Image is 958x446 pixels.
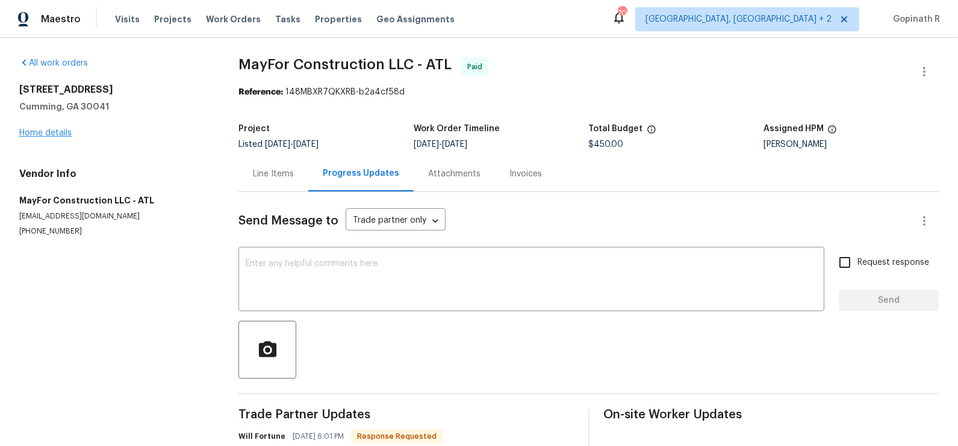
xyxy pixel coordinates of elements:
div: [PERSON_NAME] [764,140,939,149]
h5: Cumming, GA 30041 [19,101,210,113]
h6: Will Fortune [238,430,285,442]
p: [EMAIL_ADDRESS][DOMAIN_NAME] [19,211,210,221]
p: [PHONE_NUMBER] [19,226,210,237]
span: Request response [857,256,929,269]
span: Projects [154,13,191,25]
span: [DATE] [442,140,467,149]
span: On-site Worker Updates [604,409,939,421]
h2: [STREET_ADDRESS] [19,84,210,96]
span: [DATE] [265,140,290,149]
h5: Work Order Timeline [414,125,500,133]
h5: Assigned HPM [764,125,824,133]
div: Attachments [428,168,481,180]
span: $450.00 [589,140,624,149]
span: - [414,140,467,149]
h5: MayFor Construction LLC - ATL [19,194,210,206]
span: The hpm assigned to this work order. [827,125,837,140]
span: The total cost of line items that have been proposed by Opendoor. This sum includes line items th... [647,125,656,140]
h5: Total Budget [589,125,643,133]
span: Tasks [275,15,300,23]
span: Send Message to [238,215,338,227]
span: [DATE] [293,140,319,149]
div: Invoices [509,168,542,180]
span: Trade Partner Updates [238,409,574,421]
span: [DATE] 6:01 PM [293,430,344,442]
div: Progress Updates [323,167,399,179]
span: Paid [467,61,487,73]
span: MayFor Construction LLC - ATL [238,57,452,72]
a: All work orders [19,59,88,67]
span: Listed [238,140,319,149]
span: Visits [115,13,140,25]
span: Geo Assignments [376,13,455,25]
span: Response Requested [352,430,441,442]
div: Trade partner only [346,211,446,231]
span: Gopinath R [888,13,940,25]
span: Work Orders [206,13,261,25]
h5: Project [238,125,270,133]
h4: Vendor Info [19,168,210,180]
span: [GEOGRAPHIC_DATA], [GEOGRAPHIC_DATA] + 2 [645,13,832,25]
div: 70 [618,7,626,19]
span: Properties [315,13,362,25]
span: - [265,140,319,149]
div: Line Items [253,168,294,180]
b: Reference: [238,88,283,96]
span: Maestro [41,13,81,25]
span: [DATE] [414,140,439,149]
a: Home details [19,129,72,137]
div: 148MBXR7QKXRB-b2a4cf58d [238,86,939,98]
